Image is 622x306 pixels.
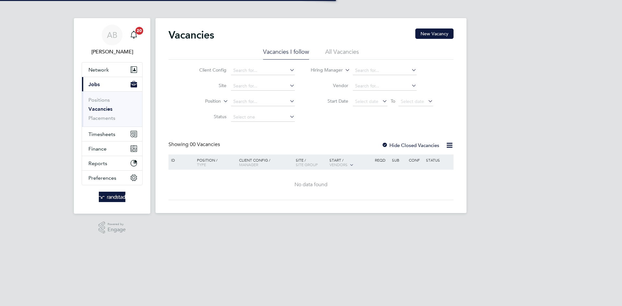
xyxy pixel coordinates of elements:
button: Jobs [82,77,142,91]
button: Finance [82,142,142,156]
label: Hide Closed Vacancies [382,142,439,148]
input: Select one [231,113,295,122]
a: Vacancies [88,106,112,112]
button: Reports [82,156,142,170]
div: Status [424,154,453,165]
div: Sub [390,154,407,165]
input: Search for... [353,66,417,75]
span: 00 Vacancies [190,141,220,148]
div: Conf [407,154,424,165]
a: Placements [88,115,115,121]
img: randstad-logo-retina.png [99,192,126,202]
a: Go to home page [82,192,143,202]
label: Site [189,83,226,88]
span: Preferences [88,175,116,181]
label: Hiring Manager [305,67,343,74]
input: Search for... [353,82,417,91]
span: Alex Burke [82,48,143,56]
span: Site Group [296,162,318,167]
h2: Vacancies [168,28,214,41]
div: Showing [168,141,221,148]
span: Vendors [329,162,348,167]
span: Jobs [88,81,100,87]
button: Network [82,62,142,77]
button: New Vacancy [415,28,454,39]
span: Engage [108,227,126,232]
div: Client Config / [237,154,294,170]
a: 20 [127,25,140,45]
li: All Vacancies [325,48,359,60]
input: Search for... [231,82,295,91]
label: Start Date [311,98,348,104]
a: Positions [88,97,110,103]
div: ID [169,154,192,165]
span: Powered by [108,221,126,227]
span: Network [88,67,109,73]
span: Select date [401,98,424,104]
label: Vendor [311,83,348,88]
li: Vacancies I follow [263,48,309,60]
a: AB[PERSON_NAME] [82,25,143,56]
span: Manager [239,162,258,167]
span: Select date [355,98,378,104]
span: AB [107,31,117,39]
button: Preferences [82,171,142,185]
span: Reports [88,160,107,166]
div: No data found [169,181,453,188]
span: Type [197,162,206,167]
label: Client Config [189,67,226,73]
span: To [389,97,397,105]
div: Reqd [373,154,390,165]
span: 20 [135,27,143,35]
button: Timesheets [82,127,142,141]
label: Status [189,114,226,119]
div: Jobs [82,91,142,127]
input: Search for... [231,97,295,106]
span: Timesheets [88,131,115,137]
input: Search for... [231,66,295,75]
label: Position [184,98,221,105]
a: Powered byEngage [98,221,126,234]
nav: Main navigation [74,18,150,214]
span: Finance [88,146,107,152]
div: Start / [328,154,373,171]
div: Position / [192,154,237,170]
div: Site / [294,154,328,170]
